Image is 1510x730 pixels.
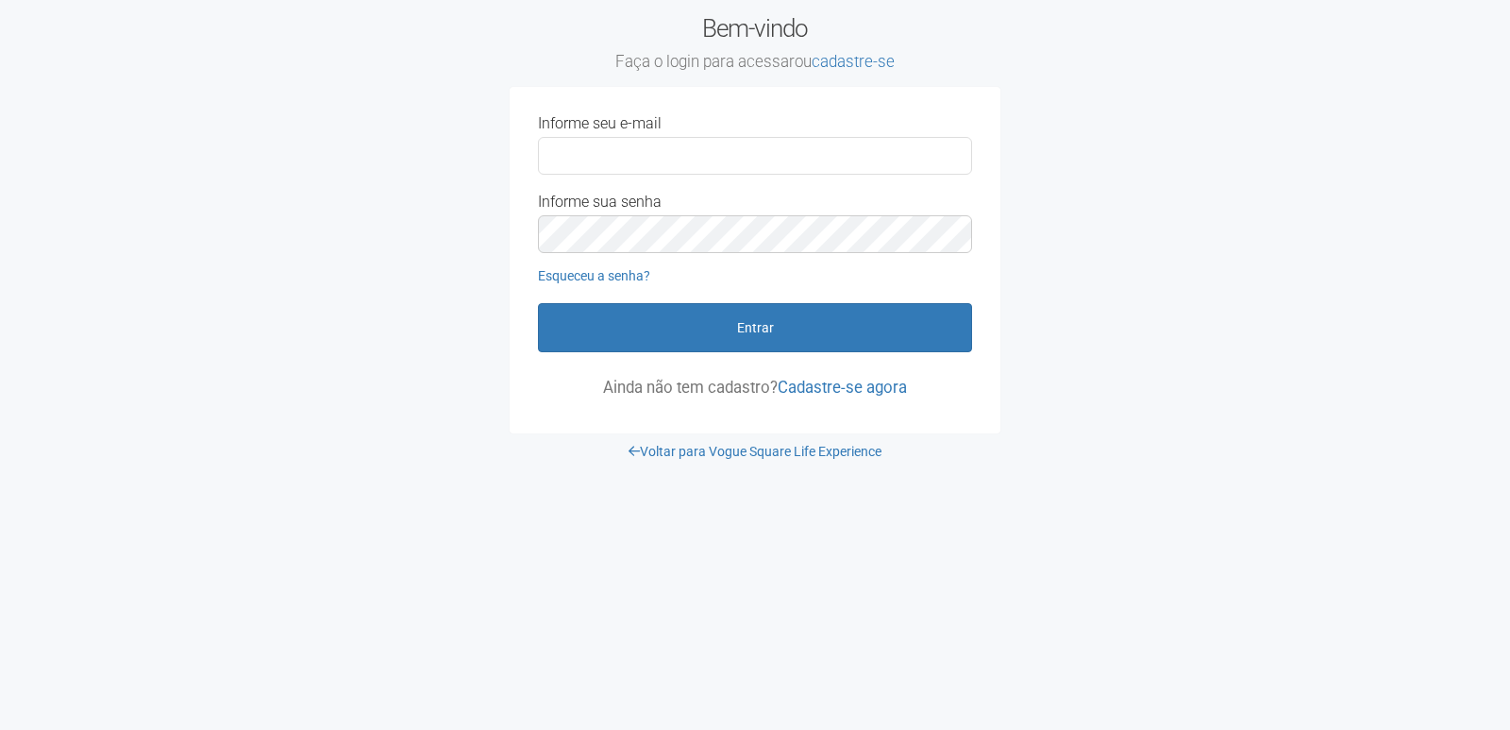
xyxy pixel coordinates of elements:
small: Faça o login para acessar [510,52,1000,73]
a: Cadastre-se agora [778,378,907,397]
a: Esqueceu a senha? [538,268,650,283]
p: Ainda não tem cadastro? [538,379,972,396]
label: Informe seu e-mail [538,115,662,132]
a: cadastre-se [812,52,895,71]
span: ou [795,52,895,71]
button: Entrar [538,303,972,352]
h2: Bem-vindo [510,14,1000,73]
label: Informe sua senha [538,194,662,211]
a: Voltar para Vogue Square Life Experience [629,444,881,459]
